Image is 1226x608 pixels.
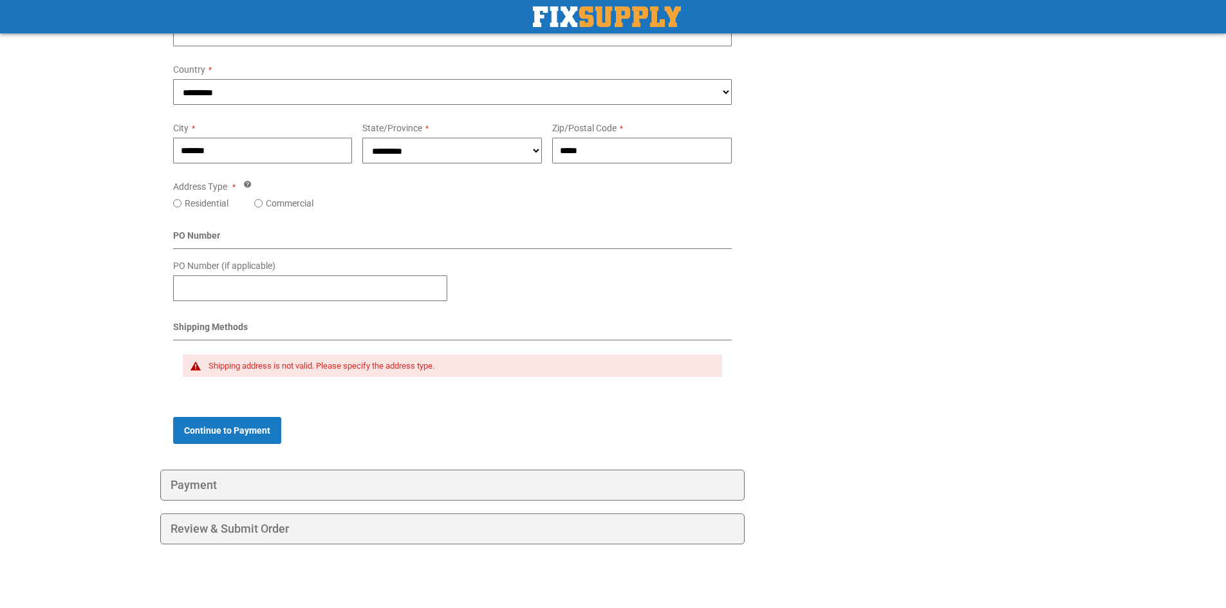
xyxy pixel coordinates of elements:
[533,6,681,27] img: Fix Industrial Supply
[185,197,228,210] label: Residential
[266,197,313,210] label: Commercial
[362,123,422,133] span: State/Province
[173,181,227,192] span: Address Type
[209,361,710,371] div: Shipping address is not valid. Please specify the address type.
[160,470,745,501] div: Payment
[533,6,681,27] a: store logo
[173,261,275,271] span: PO Number (if applicable)
[173,123,189,133] span: City
[173,417,281,444] button: Continue to Payment
[160,513,745,544] div: Review & Submit Order
[173,320,732,340] div: Shipping Methods
[173,229,732,249] div: PO Number
[552,123,617,133] span: Zip/Postal Code
[173,64,205,75] span: Country
[184,425,270,436] span: Continue to Payment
